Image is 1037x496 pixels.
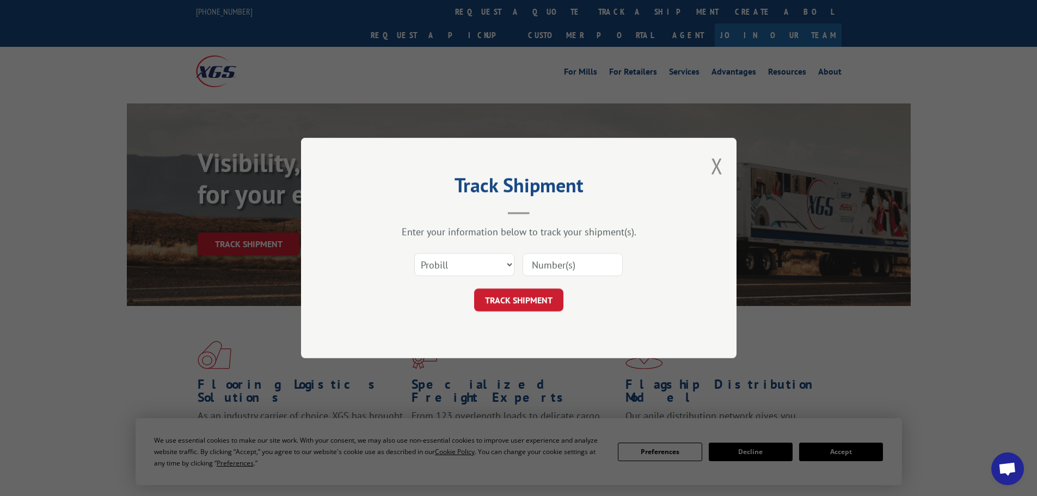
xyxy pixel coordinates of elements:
button: TRACK SHIPMENT [474,289,563,311]
button: Close modal [711,151,723,180]
a: Open chat [991,452,1024,485]
div: Enter your information below to track your shipment(s). [355,225,682,238]
h2: Track Shipment [355,177,682,198]
input: Number(s) [523,253,623,276]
